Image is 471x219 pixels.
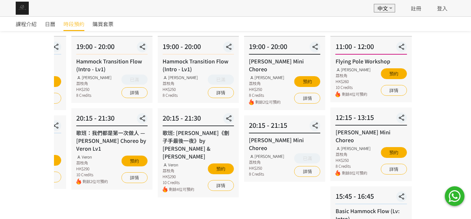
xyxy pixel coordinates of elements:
[336,191,407,204] div: 15:45 - 16:45
[411,4,421,12] a: 註冊
[76,86,112,92] div: HK$250
[381,85,407,96] a: 詳情
[336,67,371,73] div: [PERSON_NAME]
[381,164,407,175] a: 詳情
[76,172,108,177] div: 10 Credits
[336,151,371,157] div: 荔枝角
[16,17,37,31] a: 課程介紹
[381,68,407,79] button: 預約
[121,75,148,85] button: 已滿
[63,17,84,31] a: 時段預約
[249,159,284,165] div: 荔枝角
[35,76,61,87] button: 預約
[249,99,254,105] img: fire.png
[336,91,340,97] img: fire.png
[163,113,234,126] div: 20:15 - 21:30
[163,162,194,168] div: Veron
[76,129,148,152] div: 歌班：我們都是第一次做人 — [PERSON_NAME] Choreo by Veron Lv1
[249,136,320,152] div: [PERSON_NAME] Mini Choreo
[336,163,371,169] div: 8 Credits
[93,20,113,28] span: 購買套票
[163,129,234,160] div: 歌班: [PERSON_NAME]《劊子手最後一夜》by [PERSON_NAME] & [PERSON_NAME]
[16,2,29,15] img: img_61c0148bb0266
[76,160,108,166] div: 荔枝角
[121,172,148,183] a: 詳情
[76,57,148,73] div: Hammock Transition Flow (Intro - Lv1)
[294,76,321,87] button: 預約
[249,153,284,159] div: [PERSON_NAME]
[249,42,320,55] div: 19:00 - 20:00
[163,168,194,174] div: 荔枝角
[16,20,37,28] span: 課程介紹
[249,165,284,171] div: HK$250
[249,120,320,133] div: 20:15 - 21:15
[76,80,112,86] div: 荔枝角
[294,166,321,177] a: 詳情
[208,180,234,191] a: 詳情
[76,113,148,126] div: 20:15 - 21:30
[163,86,198,92] div: HK$250
[336,170,340,176] img: fire.png
[76,92,112,98] div: 8 Credits
[45,20,55,28] span: 日曆
[437,4,447,12] a: 登入
[35,155,61,166] button: 預約
[163,57,234,73] div: Hammock Transition Flow (Intro - Lv1)
[336,84,371,90] div: 10 Credits
[163,75,198,80] div: [PERSON_NAME]
[342,91,371,97] span: 剩餘4位可預約
[336,73,371,78] div: 荔枝角
[249,57,320,73] div: [PERSON_NAME] Mini Choreo
[121,87,148,98] a: 詳情
[163,174,194,179] div: HK$290
[381,147,407,158] button: 預約
[163,92,198,98] div: 8 Credits
[249,75,284,80] div: [PERSON_NAME]
[336,112,407,126] div: 12:15 - 13:15
[163,186,167,193] img: fire.png
[45,17,55,31] a: 日曆
[63,20,84,28] span: 時段預約
[163,80,198,86] div: 荔枝角
[208,163,234,174] button: 預約
[255,99,284,105] span: 剩餘2位可預約
[294,93,321,104] a: 詳情
[249,86,284,92] div: HK$250
[93,17,113,31] a: 購買套票
[76,166,108,172] div: HK$290
[208,87,234,98] a: 詳情
[76,75,112,80] div: [PERSON_NAME]
[336,78,371,84] div: HK$260
[249,171,284,177] div: 8 Credits
[294,153,321,163] button: 已滿
[163,179,194,185] div: 10 Credits
[249,92,284,98] div: 8 Credits
[336,42,407,55] div: 11:00 - 12:00
[76,42,148,55] div: 19:00 - 20:00
[336,157,371,163] div: HK$250
[76,154,108,160] div: Veron
[169,186,194,193] span: 剩餘4位可預約
[208,75,234,85] button: 已滿
[336,57,407,65] div: Flying Pole Workshop
[342,170,371,176] span: 剩餘8位可預約
[249,80,284,86] div: 荔枝角
[35,172,61,182] a: 詳情
[76,178,81,185] img: fire.png
[35,93,61,104] a: 詳情
[121,156,148,166] button: 預約
[336,128,407,144] div: [PERSON_NAME] Mini Choreo
[82,178,108,185] span: 剩餘2位可預約
[336,145,371,151] div: [PERSON_NAME]
[163,42,234,55] div: 19:00 - 20:00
